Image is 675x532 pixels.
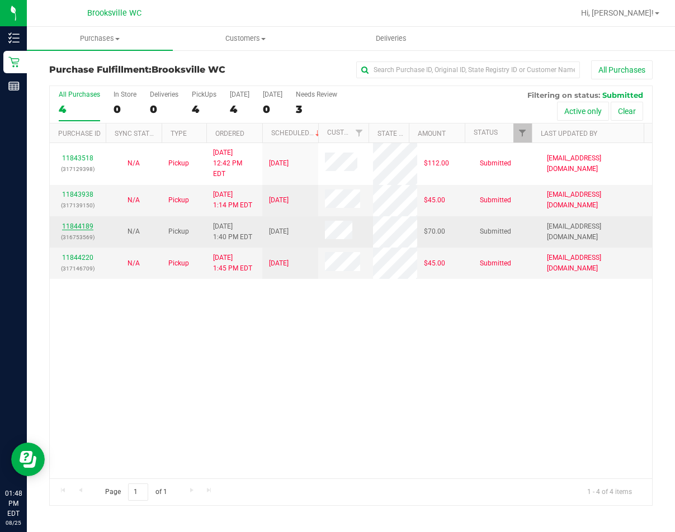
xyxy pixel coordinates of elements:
a: Customers [173,27,319,50]
div: 0 [150,103,178,116]
inline-svg: Retail [8,56,20,68]
span: [DATE] 1:45 PM EDT [213,253,252,274]
div: 4 [230,103,249,116]
a: 11844189 [62,222,93,230]
span: $70.00 [424,226,445,237]
span: [DATE] [269,226,289,237]
span: Deliveries [361,34,422,44]
div: 0 [263,103,282,116]
span: Hi, [PERSON_NAME]! [581,8,654,17]
div: In Store [114,91,136,98]
span: Submitted [480,158,511,169]
a: Sync Status [115,130,158,137]
span: $45.00 [424,195,445,206]
button: N/A [128,158,140,169]
input: 1 [128,483,148,501]
div: [DATE] [263,91,282,98]
iframe: Resource center [11,443,45,476]
p: (317129398) [56,164,99,174]
span: Pickup [168,258,189,269]
span: Brooksville WC [87,8,141,18]
p: 01:48 PM EDT [5,488,22,519]
a: Last Updated By [541,130,597,137]
a: Filter [513,123,532,142]
div: [DATE] [230,91,249,98]
span: [EMAIL_ADDRESS][DOMAIN_NAME] [547,189,645,211]
a: Customer [327,129,362,136]
p: (317146709) [56,263,99,274]
span: Not Applicable [128,227,140,235]
button: N/A [128,226,140,237]
span: Submitted [480,258,511,269]
button: All Purchases [591,60,653,79]
p: (317139150) [56,200,99,211]
span: Submitted [480,195,511,206]
span: Customers [173,34,318,44]
button: Clear [611,102,643,121]
inline-svg: Inventory [8,32,20,44]
a: State Registry ID [377,130,436,137]
a: Status [474,129,498,136]
span: [EMAIL_ADDRESS][DOMAIN_NAME] [547,153,645,174]
a: Scheduled [271,129,322,137]
span: Brooksville WC [152,64,225,75]
span: $112.00 [424,158,449,169]
div: Needs Review [296,91,337,98]
span: [DATE] 1:14 PM EDT [213,189,252,211]
p: 08/25 [5,519,22,527]
span: Page of 1 [96,483,176,501]
span: 1 - 4 of 4 items [578,483,641,500]
button: N/A [128,258,140,269]
span: [DATE] [269,258,289,269]
span: Not Applicable [128,259,140,267]
a: Type [171,130,187,137]
span: Pickup [168,195,189,206]
a: 11843518 [62,154,93,162]
span: Submitted [602,91,643,99]
div: 4 [59,103,100,116]
span: [EMAIL_ADDRESS][DOMAIN_NAME] [547,221,645,243]
div: 4 [192,103,216,116]
div: All Purchases [59,91,100,98]
inline-svg: Reports [8,80,20,92]
div: PickUps [192,91,216,98]
span: [DATE] 12:42 PM EDT [213,148,256,180]
span: [DATE] [269,158,289,169]
a: 11844220 [62,254,93,262]
div: 0 [114,103,136,116]
span: Pickup [168,226,189,237]
a: 11843938 [62,191,93,198]
span: Not Applicable [128,196,140,204]
div: 3 [296,103,337,116]
span: Filtering on status: [527,91,600,99]
button: N/A [128,195,140,206]
h3: Purchase Fulfillment: [49,65,251,75]
a: Deliveries [319,27,465,50]
span: Submitted [480,226,511,237]
span: [EMAIL_ADDRESS][DOMAIN_NAME] [547,253,645,274]
a: Purchases [27,27,173,50]
span: Not Applicable [128,159,140,167]
input: Search Purchase ID, Original ID, State Registry ID or Customer Name... [356,61,580,78]
span: [DATE] 1:40 PM EDT [213,221,252,243]
a: Ordered [215,130,244,137]
button: Active only [557,102,609,121]
a: Filter [350,123,369,142]
span: Pickup [168,158,189,169]
p: (316753569) [56,232,99,243]
div: Deliveries [150,91,178,98]
span: Purchases [27,34,173,44]
a: Amount [418,130,446,137]
span: $45.00 [424,258,445,269]
span: [DATE] [269,195,289,206]
a: Purchase ID [58,130,101,137]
